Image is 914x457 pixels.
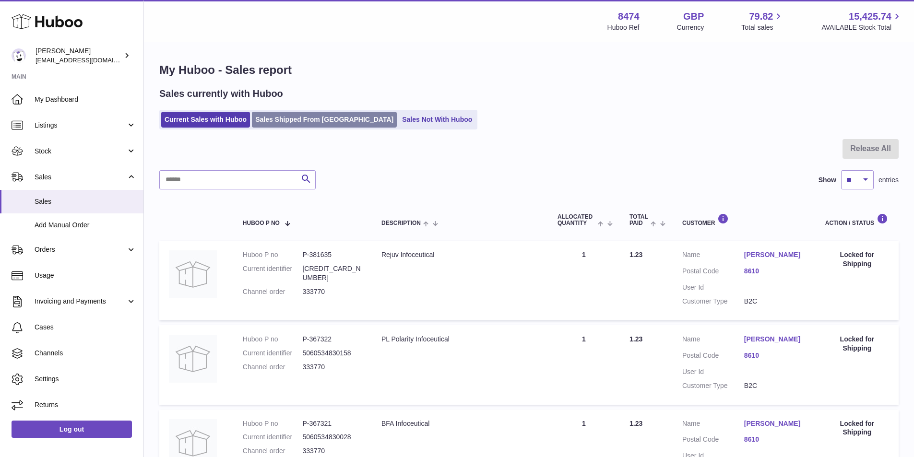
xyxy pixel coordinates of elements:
[821,10,902,32] a: 15,425.74 AVAILABLE Stock Total
[682,267,744,278] dt: Postal Code
[682,213,806,226] div: Customer
[819,176,836,185] label: Show
[243,250,303,259] dt: Huboo P no
[243,433,303,442] dt: Current identifier
[243,220,280,226] span: Huboo P no
[682,367,744,376] dt: User Id
[744,419,806,428] a: [PERSON_NAME]
[12,48,26,63] img: orders@neshealth.com
[629,420,642,427] span: 1.23
[35,400,136,410] span: Returns
[682,335,744,346] dt: Name
[35,197,136,206] span: Sales
[825,335,889,353] div: Locked for Shipping
[35,297,126,306] span: Invoicing and Payments
[12,421,132,438] a: Log out
[302,250,362,259] dd: P-381635
[35,375,136,384] span: Settings
[744,335,806,344] a: [PERSON_NAME]
[677,23,704,32] div: Currency
[302,264,362,282] dd: [CREDIT_CARD_NUMBER]
[682,283,744,292] dt: User Id
[35,221,136,230] span: Add Manual Order
[878,176,899,185] span: entries
[607,23,640,32] div: Huboo Ref
[682,351,744,363] dt: Postal Code
[243,363,303,372] dt: Channel order
[629,214,648,226] span: Total paid
[741,10,784,32] a: 79.82 Total sales
[302,433,362,442] dd: 5060534830028
[302,287,362,296] dd: 333770
[744,435,806,444] a: 8610
[243,349,303,358] dt: Current identifier
[548,325,620,405] td: 1
[744,267,806,276] a: 8610
[252,112,397,128] a: Sales Shipped From [GEOGRAPHIC_DATA]
[243,287,303,296] dt: Channel order
[849,10,891,23] span: 15,425.74
[744,351,806,360] a: 8610
[302,349,362,358] dd: 5060534830158
[302,363,362,372] dd: 333770
[825,213,889,226] div: Action / Status
[381,419,538,428] div: BFA Infoceutical
[821,23,902,32] span: AVAILABLE Stock Total
[35,95,136,104] span: My Dashboard
[35,349,136,358] span: Channels
[744,250,806,259] a: [PERSON_NAME]
[381,250,538,259] div: Rejuv Infoceutical
[682,419,744,431] dt: Name
[302,419,362,428] dd: P-367321
[744,381,806,390] dd: B2C
[825,250,889,269] div: Locked for Shipping
[159,62,899,78] h1: My Huboo - Sales report
[243,446,303,456] dt: Channel order
[169,250,217,298] img: no-photo.jpg
[682,381,744,390] dt: Customer Type
[35,173,126,182] span: Sales
[741,23,784,32] span: Total sales
[683,10,704,23] strong: GBP
[159,87,283,100] h2: Sales currently with Huboo
[629,251,642,258] span: 1.23
[35,271,136,280] span: Usage
[35,323,136,332] span: Cases
[243,419,303,428] dt: Huboo P no
[682,297,744,306] dt: Customer Type
[682,435,744,446] dt: Postal Code
[35,245,126,254] span: Orders
[749,10,773,23] span: 79.82
[36,56,141,64] span: [EMAIL_ADDRESS][DOMAIN_NAME]
[381,220,421,226] span: Description
[548,241,620,320] td: 1
[682,250,744,262] dt: Name
[36,47,122,65] div: [PERSON_NAME]
[629,335,642,343] span: 1.23
[243,264,303,282] dt: Current identifier
[302,446,362,456] dd: 333770
[558,214,595,226] span: ALLOCATED Quantity
[169,335,217,383] img: no-photo.jpg
[744,297,806,306] dd: B2C
[399,112,475,128] a: Sales Not With Huboo
[35,147,126,156] span: Stock
[302,335,362,344] dd: P-367322
[161,112,250,128] a: Current Sales with Huboo
[825,419,889,437] div: Locked for Shipping
[618,10,640,23] strong: 8474
[243,335,303,344] dt: Huboo P no
[35,121,126,130] span: Listings
[381,335,538,344] div: PL Polarity Infoceutical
